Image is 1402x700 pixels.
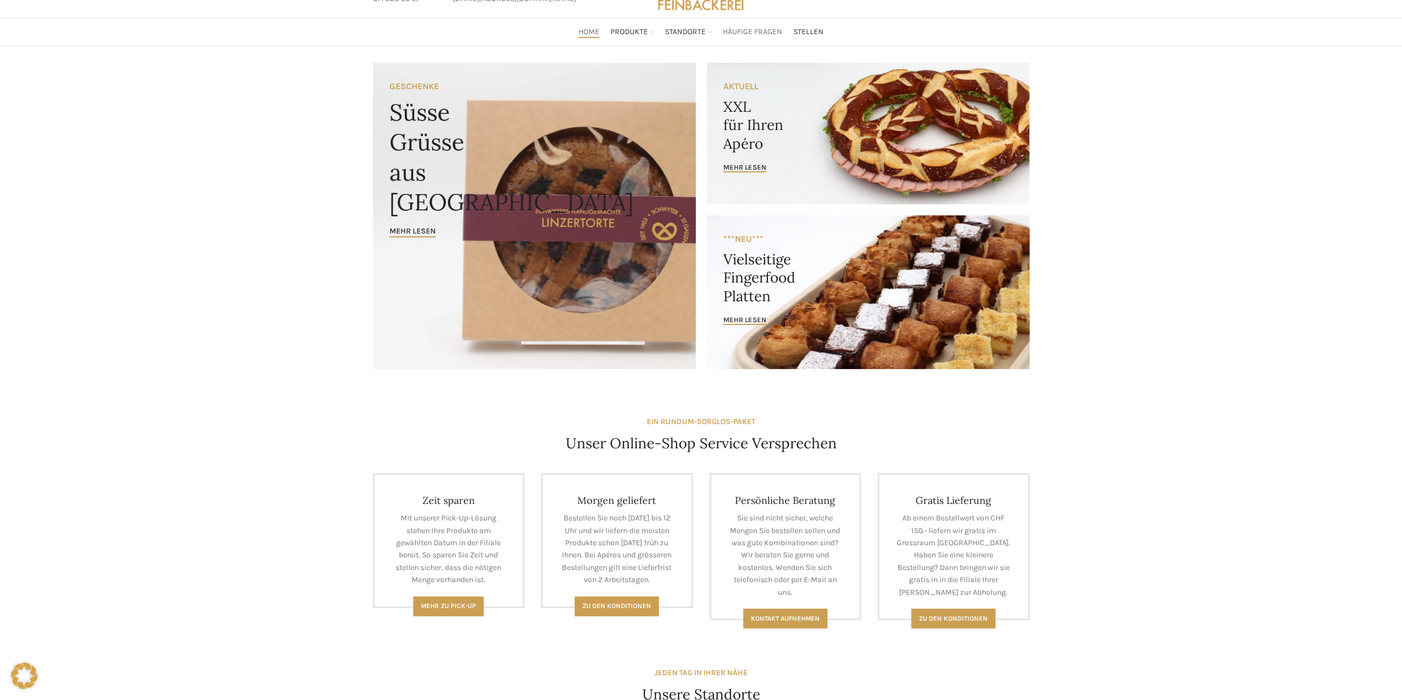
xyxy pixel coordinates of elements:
[751,615,820,622] span: Kontakt aufnehmen
[707,63,1030,204] a: Banner link
[896,494,1011,507] h4: Gratis Lieferung
[391,512,507,586] p: Mit unserer Pick-Up-Lösung stehen Ihre Produkte am gewählten Datum in der Filiale bereit. So spar...
[367,21,1035,43] div: Main navigation
[793,21,824,43] a: Stellen
[566,433,837,453] h4: Unser Online-Shop Service Versprechen
[559,494,675,507] h4: Morgen geliefert
[391,494,507,507] h4: Zeit sparen
[896,512,1011,599] p: Ab einem Bestellwert von CHF 150.- liefern wir gratis im Grossraum [GEOGRAPHIC_DATA]. Haben Sie e...
[665,21,712,43] a: Standorte
[421,602,476,610] span: Mehr zu Pick-Up
[610,21,654,43] a: Produkte
[578,21,599,43] a: Home
[413,596,484,616] a: Mehr zu Pick-Up
[707,215,1030,369] a: Banner link
[582,602,651,610] span: Zu den Konditionen
[373,63,696,369] a: Banner link
[743,609,827,628] a: Kontakt aufnehmen
[728,494,843,507] h4: Persönliche Beratung
[723,21,782,43] a: Häufige Fragen
[559,512,675,586] p: Bestellen Sie noch [DATE] bis 12 Uhr und wir liefern die meisten Produkte schon [DATE] früh zu Ih...
[575,596,659,616] a: Zu den Konditionen
[911,609,995,628] a: Zu den konditionen
[728,512,843,599] p: Sie sind nicht sicher, welche Mengen Sie bestellen sollen und was gute Kombinationen sind? Wir be...
[578,27,599,37] span: Home
[793,27,824,37] span: Stellen
[647,417,755,426] strong: EIN RUNDUM-SORGLOS-PAKET
[665,27,706,37] span: Standorte
[654,667,748,679] div: JEDEN TAG IN IHRER NÄHE
[919,615,988,622] span: Zu den konditionen
[610,27,648,37] span: Produkte
[723,27,782,37] span: Häufige Fragen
